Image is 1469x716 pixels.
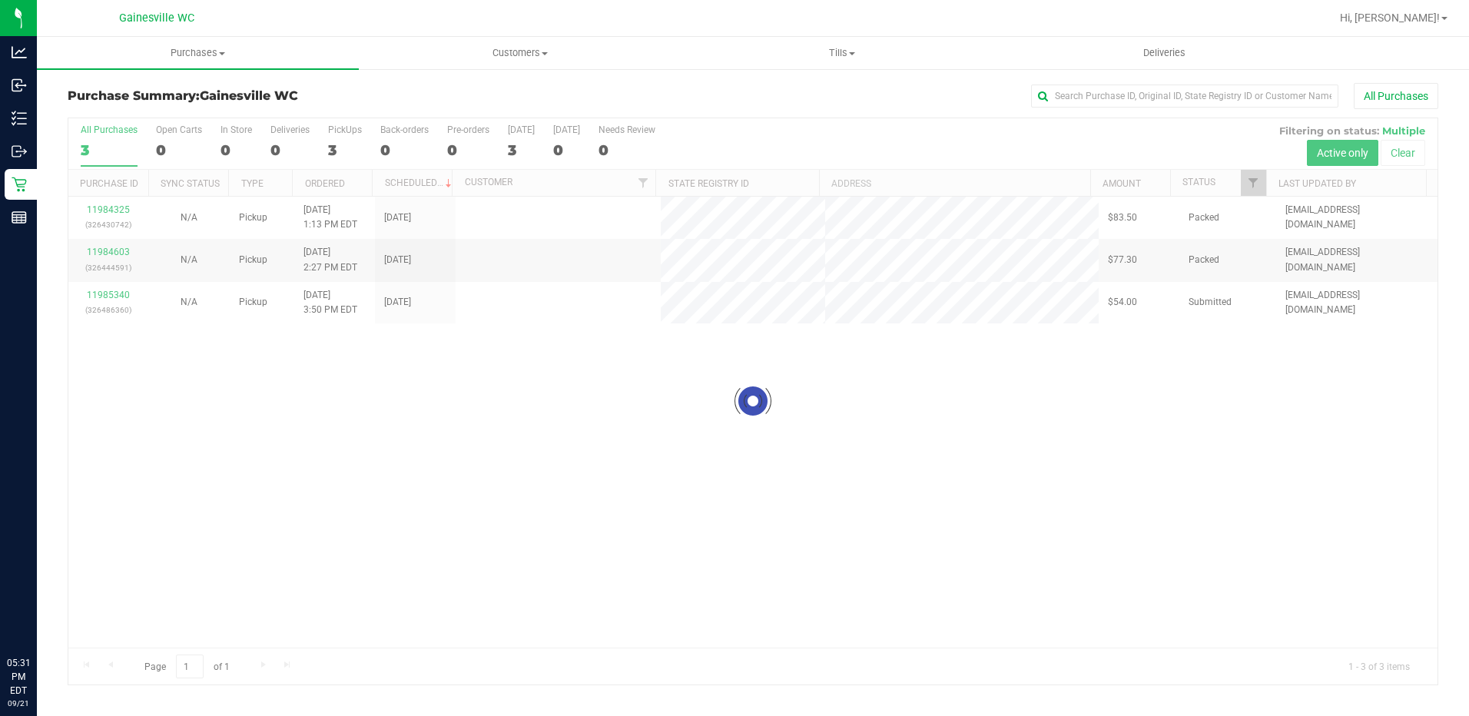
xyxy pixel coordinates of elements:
iframe: Resource center [15,593,61,639]
span: Tills [682,46,1003,60]
span: Customers [360,46,680,60]
span: Purchases [37,46,359,60]
button: All Purchases [1354,83,1438,109]
inline-svg: Inbound [12,78,27,93]
p: 09/21 [7,698,30,709]
iframe: Resource center unread badge [45,591,64,609]
span: Hi, [PERSON_NAME]! [1340,12,1440,24]
span: Gainesville WC [119,12,194,25]
span: Gainesville WC [200,88,298,103]
inline-svg: Analytics [12,45,27,60]
p: 05:31 PM EDT [7,656,30,698]
h3: Purchase Summary: [68,89,525,103]
inline-svg: Retail [12,177,27,192]
a: Tills [681,37,1003,69]
a: Customers [359,37,681,69]
a: Purchases [37,37,359,69]
inline-svg: Outbound [12,144,27,159]
inline-svg: Inventory [12,111,27,126]
span: Deliveries [1122,46,1206,60]
a: Deliveries [1003,37,1325,69]
inline-svg: Reports [12,210,27,225]
input: Search Purchase ID, Original ID, State Registry ID or Customer Name... [1031,85,1338,108]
